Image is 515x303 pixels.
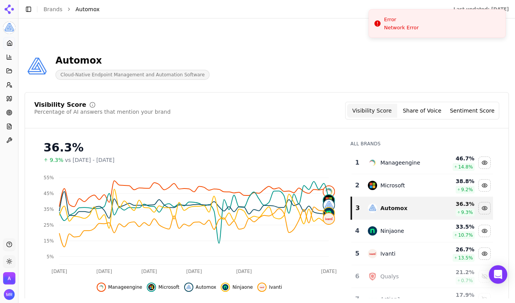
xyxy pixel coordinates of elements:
[351,197,493,220] tr: 3automoxAutomox36.3%9.3%Hide automox data
[3,22,15,34] img: Automox
[438,200,475,208] div: 36.3 %
[98,284,104,290] img: manageengine
[236,269,252,274] tspan: [DATE]
[47,254,54,259] tspan: 5%
[368,226,377,236] img: ninjaone
[347,104,397,118] button: Visibility Score
[34,108,171,116] div: Percentage of AI answers that mention your brand
[222,284,228,290] img: ninjaone
[3,272,15,284] button: Open organization switcher
[438,155,475,162] div: 46.7 %
[55,70,210,80] span: Cloud-Native Endpoint Management and Automation Software
[55,54,210,67] div: Automox
[3,272,15,284] img: Automox
[4,289,15,300] button: Open user button
[257,283,282,292] button: Hide ivanti data
[75,5,100,13] span: Automox
[50,156,64,164] span: 9.3%
[354,226,361,236] div: 4
[324,186,334,197] img: manageengine
[384,16,419,24] div: Error
[355,204,361,213] div: 3
[44,222,54,228] tspan: 25%
[44,141,335,155] div: 36.3%
[380,204,407,212] div: Automox
[351,174,493,197] tr: 2microsoftMicrosoft38.8%9.2%Hide microsoft data
[478,270,491,283] button: Show qualys data
[380,159,420,167] div: Manageengine
[354,249,361,258] div: 5
[438,223,475,231] div: 33.5 %
[147,283,179,292] button: Hide microsoft data
[148,284,154,290] img: microsoft
[438,177,475,185] div: 38.8 %
[458,232,473,238] span: 10.7 %
[184,283,216,292] button: Hide automox data
[368,181,377,190] img: microsoft
[186,269,202,274] tspan: [DATE]
[368,158,377,167] img: manageengine
[44,6,62,12] a: Brands
[380,227,404,235] div: Ninjaone
[478,179,491,192] button: Hide microsoft data
[438,291,475,299] div: 17.9 %
[478,225,491,237] button: Hide ninjaone data
[96,269,112,274] tspan: [DATE]
[44,191,54,196] tspan: 45%
[351,220,493,242] tr: 4ninjaoneNinjaone33.5%10.7%Hide ninjaone data
[351,151,493,174] tr: 1manageengineManageengine46.7%14.8%Hide manageengine data
[368,249,377,258] img: ivanti
[384,24,419,31] div: Network Error
[368,272,377,281] img: qualys
[186,284,192,290] img: automox
[453,6,509,12] div: Last updated: [DATE]
[324,208,334,219] img: ninjaone
[34,102,86,108] div: Visibility Score
[44,175,54,180] tspan: 55%
[25,55,49,79] img: Automox
[44,5,438,13] nav: breadcrumb
[380,273,399,280] div: Qualys
[489,265,507,284] div: Open Intercom Messenger
[397,104,447,118] button: Share of Voice
[196,284,216,290] span: Automox
[478,157,491,169] button: Hide manageengine data
[351,265,493,288] tr: 6qualysQualys21.2%0.7%Show qualys data
[221,283,253,292] button: Hide ninjaone data
[368,204,377,213] img: automox
[65,156,115,164] span: vs [DATE] - [DATE]
[380,295,401,303] div: Action1
[324,213,334,224] img: ivanti
[351,141,493,147] div: All Brands
[259,284,265,290] img: ivanti
[232,284,253,290] span: Ninjaone
[3,22,15,34] button: Current brand: Automox
[438,268,475,276] div: 21.2 %
[461,187,473,193] span: 9.2 %
[354,158,361,167] div: 1
[351,242,493,265] tr: 5ivantiIvanti26.7%13.5%Hide ivanti data
[461,209,473,215] span: 9.3 %
[44,238,54,244] tspan: 15%
[380,182,405,189] div: Microsoft
[52,269,67,274] tspan: [DATE]
[380,250,395,258] div: Ivanti
[458,255,473,261] span: 13.5 %
[478,247,491,260] button: Hide ivanti data
[321,269,337,274] tspan: [DATE]
[141,269,157,274] tspan: [DATE]
[269,284,282,290] span: Ivanti
[44,207,54,212] tspan: 35%
[324,195,334,206] img: microsoft
[354,272,361,281] div: 6
[108,284,143,290] span: Manageengine
[438,246,475,253] div: 26.7 %
[158,284,179,290] span: Microsoft
[447,104,497,118] button: Sentiment Score
[461,278,473,284] span: 0.7 %
[478,202,491,214] button: Hide automox data
[324,200,334,210] img: automox
[97,283,143,292] button: Hide manageengine data
[458,164,473,170] span: 14.8 %
[354,181,361,190] div: 2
